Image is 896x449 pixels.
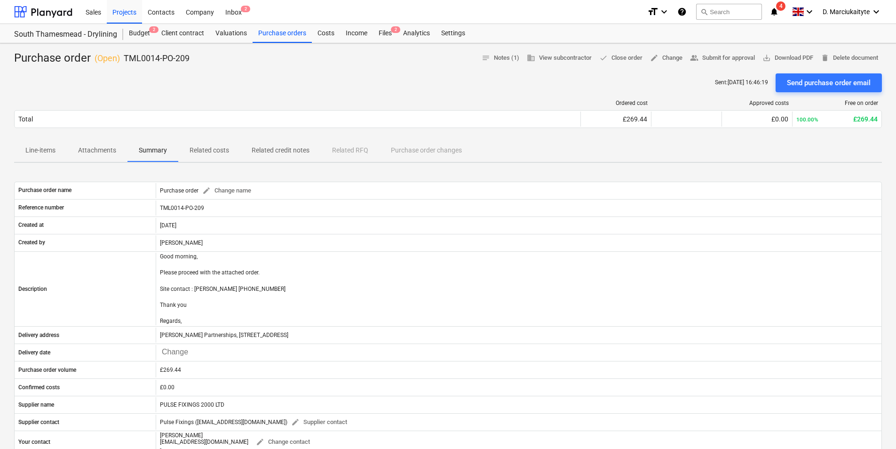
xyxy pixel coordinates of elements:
[160,346,204,359] input: Change
[762,54,771,62] span: save_alt
[18,186,71,194] p: Purchase order name
[821,54,829,62] span: delete
[787,77,871,89] div: Send purchase order email
[482,53,519,64] span: Notes (1)
[796,115,878,123] div: £269.44
[650,54,658,62] span: edit
[18,115,33,123] div: Total
[18,221,44,229] p: Created at
[160,184,255,198] div: Purchase order
[696,4,762,20] button: Search
[585,100,648,106] div: Ordered cost
[14,51,190,66] div: Purchase order
[18,384,60,392] p: Confirmed costs
[256,437,310,448] span: Change contact
[482,54,490,62] span: notes
[291,418,300,426] span: edit
[160,331,288,339] p: [PERSON_NAME] Partnerships, [STREET_ADDRESS]
[160,384,174,392] div: £0.00
[478,51,523,65] button: Notes (1)
[700,8,708,16] span: search
[160,367,878,373] div: £269.44
[769,6,779,17] i: notifications
[156,218,881,233] div: [DATE]
[78,145,116,155] p: Attachments
[340,24,373,43] a: Income
[18,331,59,339] p: Delivery address
[527,53,592,64] span: View subcontractor
[25,145,56,155] p: Line-items
[291,417,347,428] span: Supplier contact
[677,6,687,17] i: Knowledge base
[762,53,813,64] span: Download PDF
[256,438,264,446] span: edit
[160,432,248,439] div: [PERSON_NAME]
[210,24,253,43] a: Valuations
[14,30,112,40] div: South Thamesmead - Drylining
[202,186,211,195] span: edit
[726,100,789,106] div: Approved costs
[595,51,646,65] button: Close order
[18,349,50,357] p: Delivery date
[690,53,755,64] span: Submit for approval
[599,54,608,62] span: done
[527,54,535,62] span: business
[252,145,309,155] p: Related credit notes
[253,24,312,43] div: Purchase orders
[149,26,159,33] span: 2
[690,54,698,62] span: people_alt
[523,51,595,65] button: View subcontractor
[585,115,647,123] div: £269.44
[647,6,658,17] i: format_size
[18,239,45,247] p: Created by
[823,8,870,16] span: D. Marciukaityte
[796,100,878,106] div: Free on order
[124,53,190,64] p: TML0014-PO-209
[156,397,881,412] div: PULSE FIXINGS 2000 LTD
[241,6,250,12] span: 2
[18,285,47,293] p: Description
[817,51,882,65] button: Delete document
[776,1,785,11] span: 4
[373,24,397,43] div: Files
[160,253,285,325] p: Good morning, Please proceed with the attached order. Site contact : [PERSON_NAME] [PHONE_NUMBER]...
[373,24,397,43] a: Files2
[391,26,400,33] span: 2
[871,6,882,17] i: keyboard_arrow_down
[18,366,76,374] p: Purchase order volume
[95,53,120,64] p: ( Open )
[312,24,340,43] a: Costs
[715,79,768,87] p: Sent : [DATE] 16:46:19
[397,24,436,43] div: Analytics
[287,415,351,430] button: Supplier contact
[759,51,817,65] button: Download PDF
[156,200,881,216] div: TML0014-PO-209
[156,235,881,250] div: [PERSON_NAME]
[776,73,882,92] button: Send purchase order email
[160,439,248,445] span: [EMAIL_ADDRESS][DOMAIN_NAME]
[804,6,815,17] i: keyboard_arrow_down
[821,53,878,64] span: Delete document
[18,418,59,426] p: Supplier contact
[796,116,818,123] small: 100.00%
[726,115,788,123] div: £0.00
[18,438,50,446] p: Your contact
[18,401,54,409] p: Supplier name
[156,24,210,43] a: Client contract
[202,185,251,196] span: Change name
[658,6,670,17] i: keyboard_arrow_down
[646,51,686,65] button: Change
[139,145,167,155] p: Summary
[599,53,642,64] span: Close order
[198,184,255,198] button: Change name
[686,51,759,65] button: Submit for approval
[436,24,471,43] a: Settings
[123,24,156,43] a: Budget2
[160,415,351,430] div: Pulse Fixings ([EMAIL_ADDRESS][DOMAIN_NAME])
[18,204,64,212] p: Reference number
